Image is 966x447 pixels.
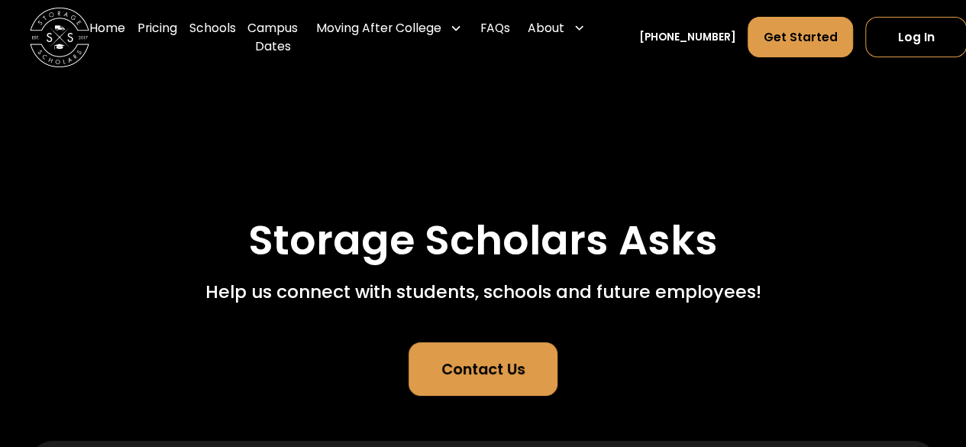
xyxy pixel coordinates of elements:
[30,8,89,67] a: home
[528,19,564,37] div: About
[522,8,591,50] div: About
[247,8,298,67] a: Campus Dates
[480,8,509,67] a: FAQs
[89,8,125,67] a: Home
[316,19,441,37] div: Moving After College
[137,8,177,67] a: Pricing
[310,8,468,50] div: Moving After College
[30,8,89,67] img: Storage Scholars main logo
[248,218,718,263] h1: Storage Scholars Asks
[638,30,735,46] a: [PHONE_NUMBER]
[189,8,236,67] a: Schools
[748,17,853,57] a: Get Started
[409,342,557,396] a: Contact Us
[441,358,525,381] div: Contact Us
[205,278,761,305] div: Help us connect with students, schools and future employees!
